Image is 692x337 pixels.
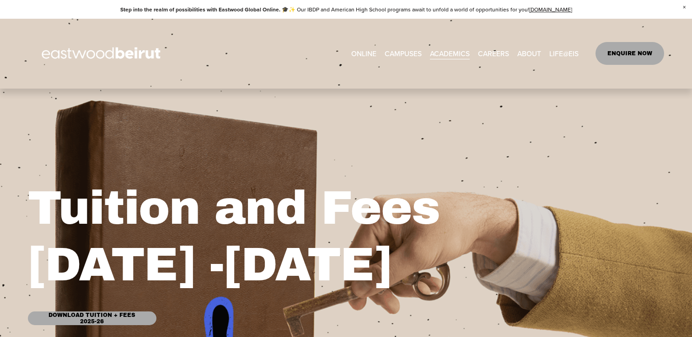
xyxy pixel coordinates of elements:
[430,47,470,60] span: ACADEMICS
[517,47,541,60] span: ABOUT
[430,47,470,61] a: folder dropdown
[28,31,177,77] img: EastwoodIS Global Site
[517,47,541,61] a: folder dropdown
[549,47,579,61] a: folder dropdown
[595,42,665,65] a: ENQUIRE NOW
[385,47,422,61] a: folder dropdown
[28,311,156,325] a: Download Tuition + Fees 2025-26
[529,5,572,13] a: [DOMAIN_NAME]
[478,47,509,61] a: CAREERS
[28,180,504,293] h1: Tuition and Fees [DATE] -[DATE]
[351,47,376,61] a: ONLINE
[549,47,579,60] span: LIFE@EIS
[385,47,422,60] span: CAMPUSES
